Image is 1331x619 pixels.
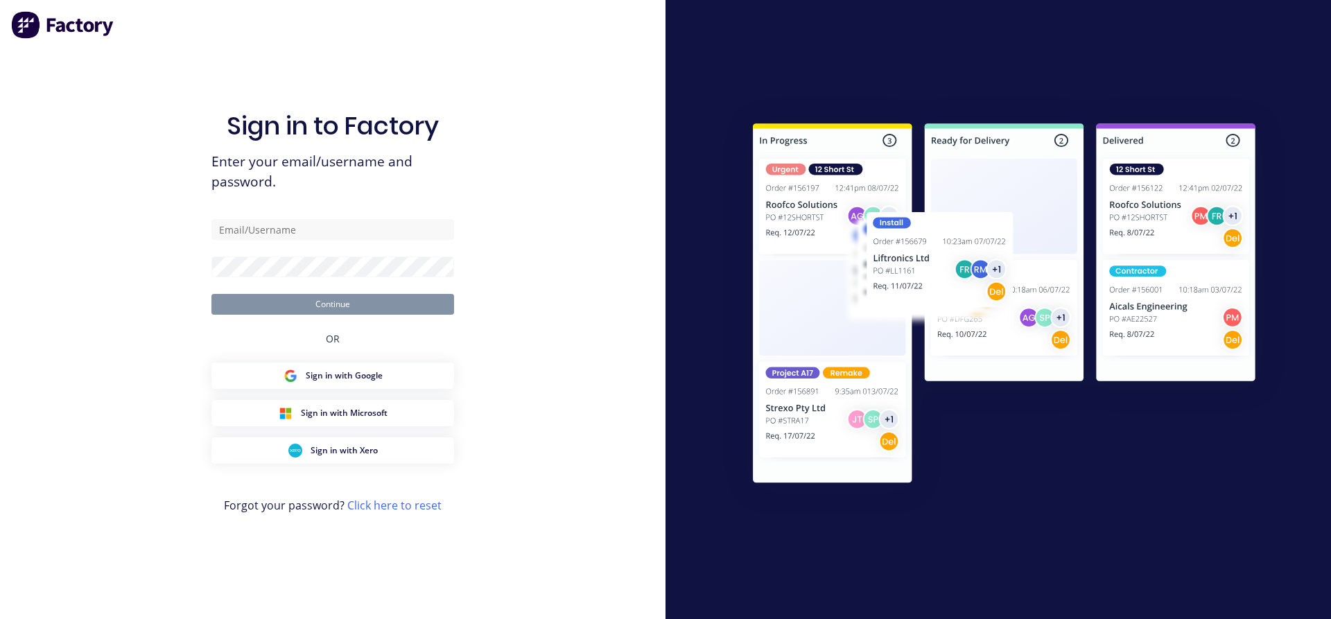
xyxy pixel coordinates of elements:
span: Sign in with Microsoft [301,407,388,419]
h1: Sign in to Factory [227,111,439,141]
span: Forgot your password? [224,497,442,514]
span: Sign in with Google [306,369,383,382]
div: OR [326,315,340,363]
button: Xero Sign inSign in with Xero [211,437,454,464]
img: Sign in [722,96,1286,516]
img: Microsoft Sign in [279,406,293,420]
span: Sign in with Xero [311,444,378,457]
img: Xero Sign in [288,444,302,457]
button: Continue [211,294,454,315]
input: Email/Username [211,219,454,240]
button: Microsoft Sign inSign in with Microsoft [211,400,454,426]
button: Google Sign inSign in with Google [211,363,454,389]
span: Enter your email/username and password. [211,152,454,192]
img: Factory [11,11,115,39]
img: Google Sign in [284,369,297,383]
a: Click here to reset [347,498,442,513]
